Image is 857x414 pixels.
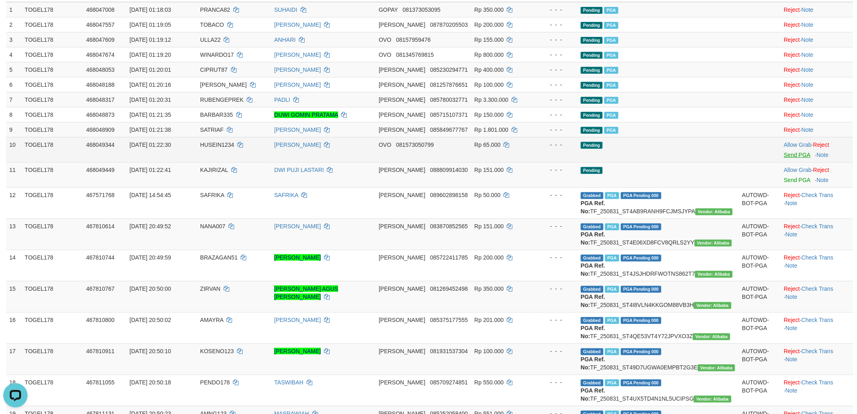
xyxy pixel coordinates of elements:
span: Copy 081573050799 to clipboard [396,142,434,148]
span: PGA Pending [621,286,661,293]
span: Grabbed [581,348,603,355]
a: Note [786,200,798,206]
span: Copy 087870205503 to clipboard [430,21,468,28]
a: Reject [784,97,800,103]
td: TOGEL178 [21,281,83,312]
td: · [781,162,853,187]
span: Pending [581,52,603,59]
span: BRAZAGAN51 [200,254,238,261]
a: Check Trans [802,223,834,230]
a: Note [802,127,814,133]
div: - - - [536,96,574,104]
a: Note [802,97,814,103]
span: Rp 800.000 [474,51,503,58]
a: [PERSON_NAME] [274,223,321,230]
a: Reject [784,36,800,43]
td: · · [781,250,853,281]
td: 16 [6,312,21,343]
a: Reject [813,167,829,173]
a: Reject [784,285,800,292]
a: Note [786,387,798,394]
td: TOGEL178 [21,312,83,343]
span: Copy 083870852565 to clipboard [430,223,468,230]
button: Open LiveChat chat widget [3,3,28,28]
div: - - - [536,347,574,355]
span: OVO [379,142,391,148]
a: Reject [784,223,800,230]
a: Note [786,231,798,238]
td: TOGEL178 [21,47,83,62]
td: 12 [6,187,21,219]
b: PGA Ref. No: [581,294,605,308]
span: Rp 200.000 [474,21,503,28]
a: Reject [784,82,800,88]
span: [PERSON_NAME] [379,254,425,261]
td: 3 [6,32,21,47]
div: - - - [536,285,574,293]
span: Copy 088809914030 to clipboard [430,167,468,173]
span: KOSENO123 [200,348,234,354]
a: Note [802,36,814,43]
td: 14 [6,250,21,281]
td: · · [781,312,853,343]
span: Pending [581,82,603,89]
a: [PERSON_NAME] [274,21,321,28]
span: Rp 65.000 [474,142,501,148]
a: Note [802,112,814,118]
span: 468047557 [86,21,115,28]
span: Rp 155.000 [474,36,503,43]
td: TOGEL178 [21,137,83,162]
td: TOGEL178 [21,343,83,375]
span: Rp 201.000 [474,317,503,323]
td: TF_250831_ST49D7UGWA0EMPBT2G3E [578,343,739,375]
td: AUTOWD-BOT-PGA [739,312,780,343]
span: [DATE] 01:21:35 [130,112,171,118]
span: Rp 1.801.000 [474,127,508,133]
div: - - - [536,21,574,29]
div: - - - [536,191,574,199]
span: Marked by bilcs1 [604,67,618,74]
a: Check Trans [802,285,834,292]
span: Pending [581,127,603,134]
td: 17 [6,343,21,375]
span: OVO [379,51,391,58]
td: · [781,62,853,77]
td: 2 [6,17,21,32]
span: · [784,167,813,173]
td: AUTOWD-BOT-PGA [739,219,780,250]
span: [PERSON_NAME] [379,167,425,173]
span: [DATE] 01:22:41 [130,167,171,173]
span: [PERSON_NAME] [379,285,425,292]
a: Reject [784,379,800,386]
span: Copy 085375177555 to clipboard [430,317,468,323]
span: Copy 085780032771 to clipboard [430,97,468,103]
span: PGA Pending [621,255,661,262]
span: 468048909 [86,127,115,133]
td: AUTOWD-BOT-PGA [739,343,780,375]
a: [PERSON_NAME] [274,51,321,58]
b: PGA Ref. No: [581,325,605,339]
a: Reject [813,142,829,148]
div: - - - [536,66,574,74]
span: PGA [604,127,618,134]
a: Note [786,294,798,300]
div: - - - [536,51,574,59]
div: - - - [536,111,574,119]
span: Grabbed [581,317,603,324]
a: Reject [784,112,800,118]
span: Copy 081373053095 to clipboard [403,6,440,13]
span: ZIRVAN [200,285,220,292]
td: TOGEL178 [21,187,83,219]
a: DUWI GOMIN PRATAMA [274,112,338,118]
div: - - - [536,126,574,134]
span: HUSEIN1234 [200,142,234,148]
td: · [781,107,853,122]
a: PADLI [274,97,290,103]
td: 1 [6,2,21,17]
span: 468049344 [86,142,115,148]
div: - - - [536,141,574,149]
td: 5 [6,62,21,77]
td: TF_250831_ST4JSJHDRFWOTNS862T7 [578,250,739,281]
span: [PERSON_NAME] [379,223,425,230]
span: 468048317 [86,97,115,103]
